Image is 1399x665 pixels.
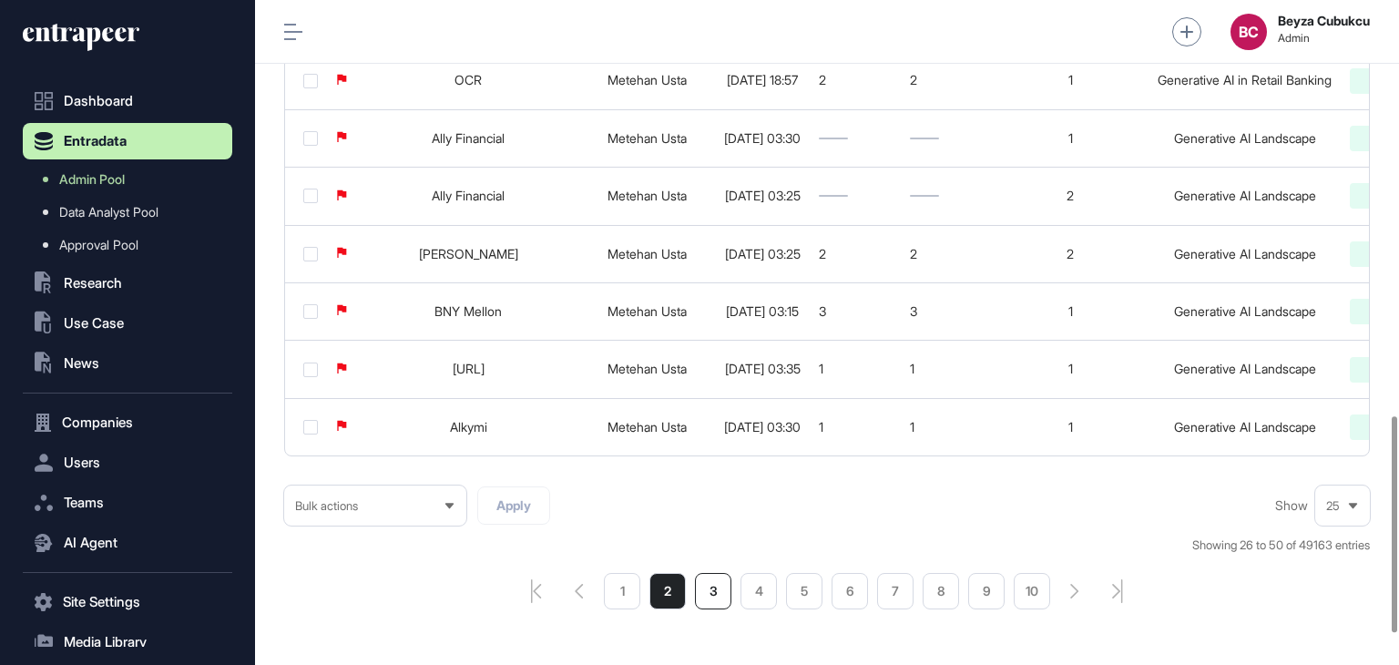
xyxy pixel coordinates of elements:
a: Metehan Usta [608,246,687,261]
div: 1 [819,420,892,435]
div: 1 [819,362,892,376]
span: Media Library [64,635,147,650]
div: 3 [910,304,983,319]
span: Entradata [64,134,127,148]
span: Admin [1278,32,1370,45]
button: Companies [23,404,232,441]
a: Data Analyst Pool [32,196,232,229]
div: Generative AI Landscape [1158,362,1332,376]
a: Metehan Usta [608,361,687,376]
a: search-pagination-next-button [1070,584,1079,598]
button: Use Case [23,305,232,342]
a: Admin Pool [32,163,232,196]
div: 3 [819,304,892,319]
a: search-pagination-last-page-button [1112,579,1123,603]
a: pagination-first-page-button [531,579,542,603]
div: Generative AI Landscape [1158,420,1332,435]
a: 3 [695,573,731,609]
span: Site Settings [63,595,140,609]
a: Ally Financial [432,130,505,146]
span: Admin Pool [59,172,125,187]
div: 1 [910,362,983,376]
a: 4 [740,573,777,609]
a: Metehan Usta [608,419,687,435]
a: 1 [604,573,640,609]
a: Metehan Usta [608,130,687,146]
a: Alkymi [450,419,487,435]
div: Generative AI Landscape [1158,189,1332,203]
a: Metehan Usta [608,72,687,87]
span: Use Case [64,316,124,331]
div: [DATE] 03:35 [724,362,801,376]
strong: Beyza Cubukcu [1278,14,1370,28]
button: Entradata [23,123,232,159]
div: Generative AI in Retail Banking [1158,73,1332,87]
a: Metehan Usta [608,188,687,203]
div: 2 [910,73,983,87]
span: AI Agent [64,536,117,550]
a: Approval Pool [32,229,232,261]
span: News [64,356,99,371]
span: Dashboard [64,94,133,108]
div: 2 [819,247,892,261]
div: 2 [1001,189,1139,203]
button: Media Library [23,624,232,660]
a: [PERSON_NAME] [419,246,518,261]
div: Generative AI Landscape [1158,131,1332,146]
span: 25 [1326,499,1340,513]
li: 2 [649,573,686,609]
div: Generative AI Landscape [1158,247,1332,261]
div: [DATE] 03:30 [724,131,801,146]
span: Companies [62,415,133,430]
a: 10 [1014,573,1050,609]
button: Teams [23,485,232,521]
div: 2 [1001,247,1139,261]
a: Metehan Usta [608,303,687,319]
span: Show [1275,498,1308,513]
a: Dashboard [23,83,232,119]
button: News [23,345,232,382]
a: 9 [968,573,1005,609]
a: 8 [923,573,959,609]
div: 1 [1001,420,1139,435]
span: Approval Pool [59,238,138,252]
span: Data Analyst Pool [59,205,158,220]
button: AI Agent [23,525,232,561]
a: OCR [454,72,482,87]
button: Research [23,265,232,302]
button: BC [1231,14,1267,50]
div: 2 [910,247,983,261]
a: [URL] [453,361,485,376]
div: [DATE] 03:25 [724,247,801,261]
div: [DATE] 03:30 [724,420,801,435]
span: Research [64,276,122,291]
div: 1 [1001,131,1139,146]
li: 5 [786,573,822,609]
div: 2 [819,73,892,87]
a: 6 [832,573,868,609]
div: Showing 26 to 50 of 49163 entries [1192,537,1370,555]
a: BNY Mellon [434,303,502,319]
div: [DATE] 03:15 [724,304,801,319]
div: 1 [1001,73,1139,87]
div: 1 [1001,304,1139,319]
div: 1 [1001,362,1139,376]
a: 7 [877,573,914,609]
span: Teams [64,496,104,510]
div: [DATE] 03:25 [724,189,801,203]
span: Users [64,455,100,470]
span: Bulk actions [295,499,358,513]
a: pagination-prev-button [575,584,584,598]
div: Generative AI Landscape [1158,304,1332,319]
div: 1 [910,420,983,435]
a: Ally Financial [432,188,505,203]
